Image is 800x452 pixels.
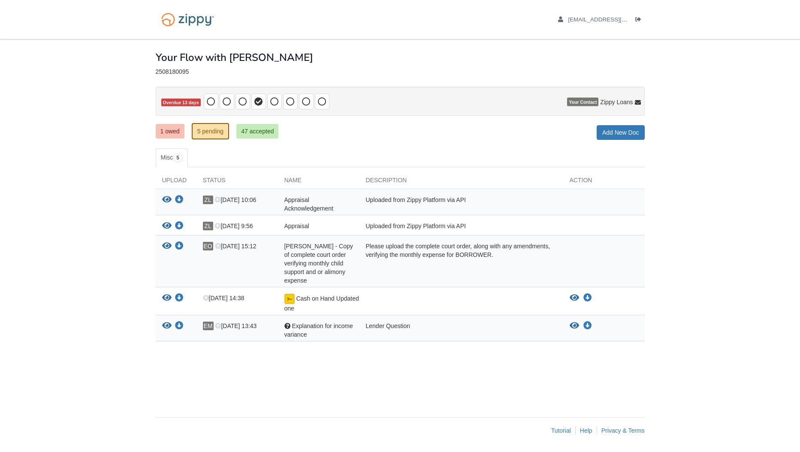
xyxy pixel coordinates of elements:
[359,176,563,189] div: Description
[551,427,571,434] a: Tutorial
[203,196,213,204] span: ZL
[580,427,592,434] a: Help
[600,98,633,106] span: Zippy Loans
[567,98,598,106] span: Your Contact
[162,322,172,331] button: View Explanation for income variance
[203,322,214,330] span: EM
[284,196,333,212] span: Appraisal Acknowledgement
[570,294,579,302] button: View Cash on Hand Updated one
[196,176,278,189] div: Status
[558,16,667,25] a: edit profile
[568,16,666,23] span: eolivares@blueleafresidential.com
[215,243,257,250] span: [DATE] 15:12
[203,295,245,301] span: [DATE] 14:38
[583,295,592,301] a: Download Cash on Hand Updated one
[156,124,184,139] a: 1 owed
[156,176,196,189] div: Upload
[156,68,645,75] div: 2508180095
[284,243,353,284] span: [PERSON_NAME] - Copy of complete court order verifying monthly child support and or alimony expense
[601,427,645,434] a: Privacy & Terms
[236,124,278,139] a: 47 accepted
[214,196,256,203] span: [DATE] 10:06
[215,322,257,329] span: [DATE] 13:43
[192,123,229,139] a: 5 pending
[162,222,172,231] button: View Appraisal
[278,176,359,189] div: Name
[583,322,592,329] a: Download Explanation for income variance
[173,154,183,162] span: 5
[162,294,172,303] button: View Cash on Hand Updated one
[162,196,172,205] button: View Appraisal Acknowledgement
[359,242,563,285] div: Please upload the complete court order, along with any amendments, verifying the monthly expense ...
[156,148,188,167] a: Misc
[175,323,184,330] a: Download Explanation for income variance
[284,294,295,304] img: Document fully signed
[284,295,359,312] span: Cash on Hand Updated one
[563,176,645,189] div: Action
[203,242,213,250] span: EO
[284,223,309,229] span: Appraisal
[597,125,645,140] a: Add New Doc
[175,197,184,204] a: Download Appraisal Acknowledgement
[175,243,184,250] a: Download Ernesto Munoz - Copy of complete court order verifying monthly child support and or alim...
[635,16,645,25] a: Log out
[203,222,213,230] span: ZL
[175,223,184,230] a: Download Appraisal
[284,322,353,338] span: Explanation for income variance
[156,9,220,30] img: Logo
[214,223,253,229] span: [DATE] 9:56
[156,52,313,63] h1: Your Flow with [PERSON_NAME]
[161,99,201,107] span: Overdue 13 days
[359,196,563,213] div: Uploaded from Zippy Platform via API
[175,295,184,302] a: Download Cash on Hand Updated one
[359,222,563,233] div: Uploaded from Zippy Platform via API
[570,322,579,330] button: View Explanation for income variance
[359,322,563,339] div: Lender Question
[162,242,172,251] button: View Ernesto Munoz - Copy of complete court order verifying monthly child support and or alimony ...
